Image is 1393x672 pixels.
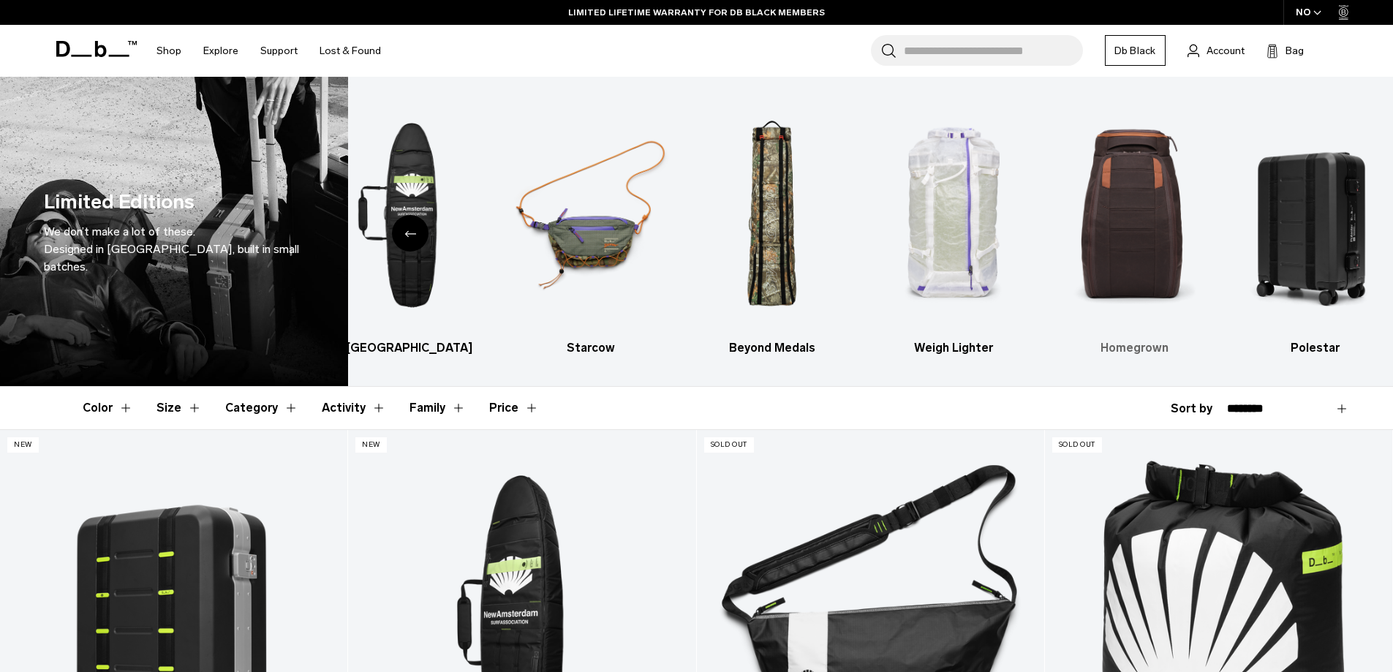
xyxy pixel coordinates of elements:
[875,339,1031,357] h3: Weigh Lighter
[875,99,1031,357] li: 4 / 6
[320,25,381,77] a: Lost & Found
[513,339,669,357] h3: Starcow
[332,99,488,357] a: Db [GEOGRAPHIC_DATA]
[260,25,298,77] a: Support
[695,339,850,357] h3: Beyond Medals
[513,99,669,332] img: Db
[568,6,825,19] a: LIMITED LIFETIME WARRANTY FOR DB BLACK MEMBERS
[392,215,429,252] div: Previous slide
[156,387,202,429] button: Toggle Filter
[7,437,39,453] p: New
[146,25,392,77] nav: Main Navigation
[704,437,754,453] p: Sold Out
[1057,99,1212,332] img: Db
[44,187,195,217] h1: Limited Editions
[332,99,488,357] li: 1 / 6
[409,387,466,429] button: Toggle Filter
[332,339,488,357] h3: [GEOGRAPHIC_DATA]
[1052,437,1102,453] p: Sold Out
[1188,42,1245,59] a: Account
[695,99,850,332] img: Db
[156,25,181,77] a: Shop
[83,387,133,429] button: Toggle Filter
[1105,35,1166,66] a: Db Black
[1057,339,1212,357] h3: Homegrown
[203,25,238,77] a: Explore
[332,99,488,332] img: Db
[513,99,669,357] a: Db Starcow
[695,99,850,357] li: 3 / 6
[513,99,669,357] li: 2 / 6
[489,387,539,429] button: Toggle Price
[1057,99,1212,357] li: 5 / 6
[1057,99,1212,357] a: Db Homegrown
[875,99,1031,357] a: Db Weigh Lighter
[695,99,850,357] a: Db Beyond Medals
[225,387,298,429] button: Toggle Filter
[322,387,386,429] button: Toggle Filter
[44,223,304,276] p: We don’t make a lot of these. Designed in [GEOGRAPHIC_DATA], built in small batches.
[355,437,387,453] p: New
[1286,43,1304,58] span: Bag
[1207,43,1245,58] span: Account
[875,99,1031,332] img: Db
[1266,42,1304,59] button: Bag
